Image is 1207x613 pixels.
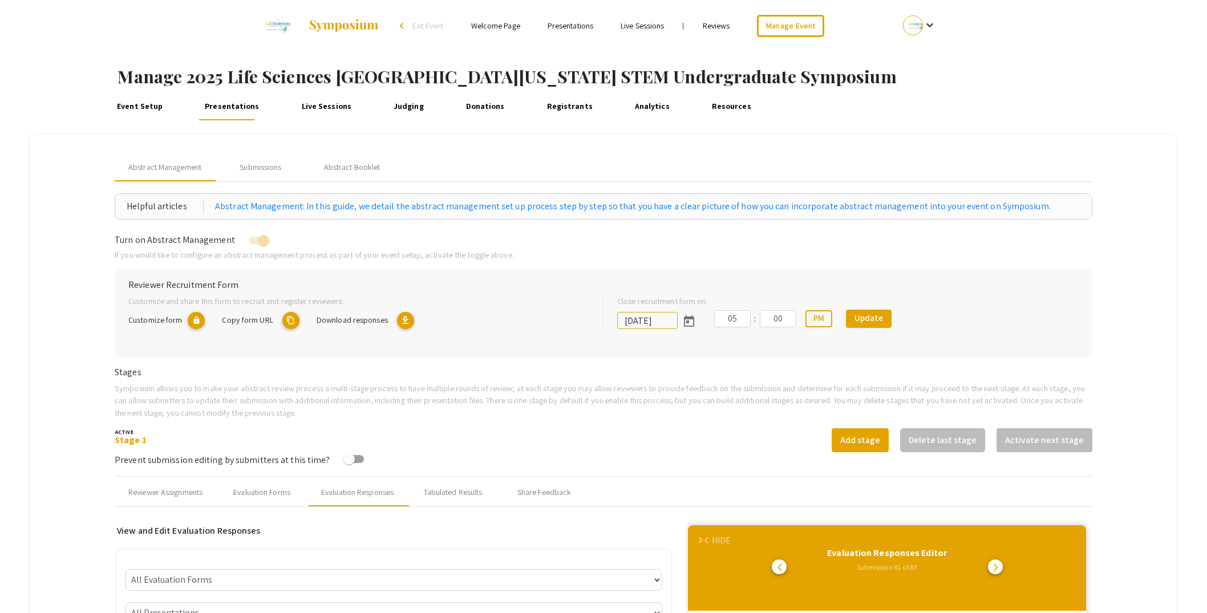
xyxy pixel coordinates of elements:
[517,486,571,498] div: Share Feedback
[678,21,688,31] li: |
[9,562,48,604] iframe: Chat
[708,93,754,120] a: Resources
[631,93,672,120] a: Analytics
[258,11,379,40] a: 2025 Life Sciences South Florida STEM Undergraduate Symposium
[424,486,483,498] div: Tabulated Results
[678,310,700,332] button: Open calendar
[397,312,414,329] mat-icon: Export responses
[463,93,507,120] a: Donations
[188,312,205,329] mat-icon: lock
[400,22,407,29] div: arrow_back_ios
[714,310,751,327] input: Hours
[233,486,290,498] div: Evaluation Forms
[115,234,235,246] span: Turn on Abstract Management
[202,93,262,120] a: Presentations
[923,18,937,32] mat-icon: Expand account dropdown
[115,367,1092,377] h6: Stages
[115,249,1092,261] p: If you would like to configure an abstract management process as part of your event setup, activa...
[772,559,787,574] button: go to previous presentation
[991,563,1000,572] span: arrow_forward_ios
[751,312,760,326] div: :
[215,200,1051,213] a: Abstract Management: In this guide, we detail the abstract management set up process step by step...
[391,93,427,120] a: Judging
[324,161,380,173] div: Abstract Booklet
[891,13,949,38] button: Expand account dropdown
[832,428,889,452] button: Add stage
[222,314,273,325] span: Copy form URL
[777,563,786,572] span: arrow_back_ios
[118,66,1207,87] h1: Manage 2025 Life Sciences [GEOGRAPHIC_DATA][US_STATE] STEM Undergraduate Symposium
[282,312,299,329] mat-icon: copy URL
[317,314,388,325] span: Download responses
[115,434,147,446] a: Stage 1
[544,93,596,120] a: Registrants
[846,310,892,328] button: Update
[127,200,204,213] div: Helpful articles
[258,11,297,40] img: 2025 Life Sciences South Florida STEM Undergraduate Symposium
[900,428,985,452] button: Delete last stage
[757,15,824,37] a: Manage Event
[621,21,664,31] a: Live Sessions
[548,21,593,31] a: Presentations
[827,547,947,559] span: Evaluation Responses Editor
[117,525,671,536] h6: View and Edit Evaluation Responses
[412,21,444,31] span: Exit Event
[703,21,730,31] a: Reviews
[114,93,166,120] a: Event Setup
[128,295,585,307] p: Customize and share this form to recruit and register reviewers:
[617,295,708,307] label: Close recruitment form on:
[805,310,832,327] button: PM
[128,279,1079,290] h6: Reviewer Recruitment Form
[128,161,201,173] span: Abstract Management
[471,21,520,31] a: Welcome Page
[128,314,182,325] span: Customize form
[128,486,202,498] div: Reviewer Assignments
[697,537,704,545] span: arrow_forward_ios
[712,534,731,547] div: HIDE
[988,559,1003,574] button: go to next presentation
[704,537,712,545] span: arrow_back_ios
[308,19,379,33] img: Symposium by ForagerOne
[298,93,354,120] a: Live Sessions
[857,562,918,572] span: Submission 81 of 83
[760,310,796,327] input: Minutes
[997,428,1092,452] button: Activate next stage
[240,161,281,173] div: Submissions
[115,382,1092,419] p: Symposium allows you to make your abstract review process a multi-stage process to have multiple ...
[321,486,394,498] div: Evaluation Responses
[115,454,330,466] span: Prevent submission editing by submitters at this time?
